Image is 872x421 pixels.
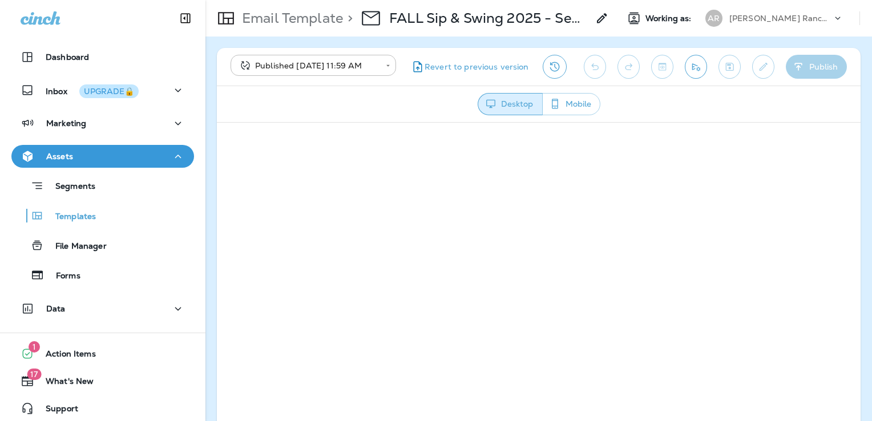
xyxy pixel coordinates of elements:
[45,271,80,282] p: Forms
[46,52,89,62] p: Dashboard
[11,79,194,102] button: InboxUPGRADE🔒
[11,112,194,135] button: Marketing
[405,55,534,79] button: Revert to previous version
[543,55,567,79] button: View Changelog
[11,204,194,228] button: Templates
[34,377,94,390] span: What's New
[11,263,194,287] button: Forms
[343,10,353,27] p: >
[11,233,194,257] button: File Manager
[478,93,543,115] button: Desktop
[389,10,588,27] p: FALL Sip & Swing 2025 - Sept. & Oct. (6)
[44,241,107,252] p: File Manager
[11,46,194,68] button: Dashboard
[542,93,600,115] button: Mobile
[79,84,139,98] button: UPGRADE🔒
[11,297,194,320] button: Data
[84,87,134,95] div: UPGRADE🔒
[685,55,707,79] button: Send test email
[705,10,722,27] div: AR
[46,84,139,96] p: Inbox
[11,397,194,420] button: Support
[44,212,96,222] p: Templates
[46,152,73,161] p: Assets
[11,370,194,392] button: 17What's New
[425,62,529,72] span: Revert to previous version
[645,14,694,23] span: Working as:
[237,10,343,27] p: Email Template
[729,14,832,23] p: [PERSON_NAME] Ranch Golf Club
[27,369,41,380] span: 17
[169,7,201,30] button: Collapse Sidebar
[34,404,78,418] span: Support
[11,145,194,168] button: Assets
[46,119,86,128] p: Marketing
[44,181,95,193] p: Segments
[239,60,378,71] div: Published [DATE] 11:59 AM
[11,173,194,198] button: Segments
[29,341,40,353] span: 1
[34,349,96,363] span: Action Items
[11,342,194,365] button: 1Action Items
[46,304,66,313] p: Data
